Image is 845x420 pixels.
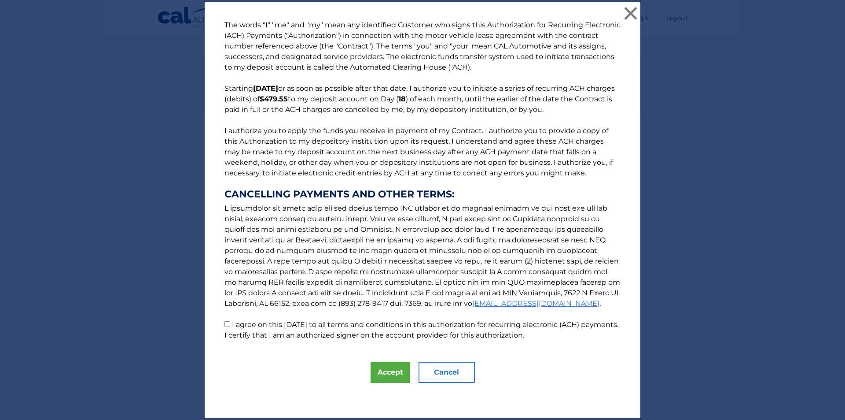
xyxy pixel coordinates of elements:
label: I agree on this [DATE] to all terms and conditions in this authorization for recurring electronic... [224,320,618,339]
p: The words "I" "me" and "my" mean any identified Customer who signs this Authorization for Recurri... [216,20,629,341]
button: × [622,4,639,22]
button: Accept [371,362,410,383]
b: [DATE] [253,84,278,93]
button: Cancel [419,362,475,383]
b: 18 [398,95,406,103]
strong: CANCELLING PAYMENTS AND OTHER TERMS: [224,189,621,200]
b: $479.55 [260,95,288,103]
a: [EMAIL_ADDRESS][DOMAIN_NAME] [472,299,599,308]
